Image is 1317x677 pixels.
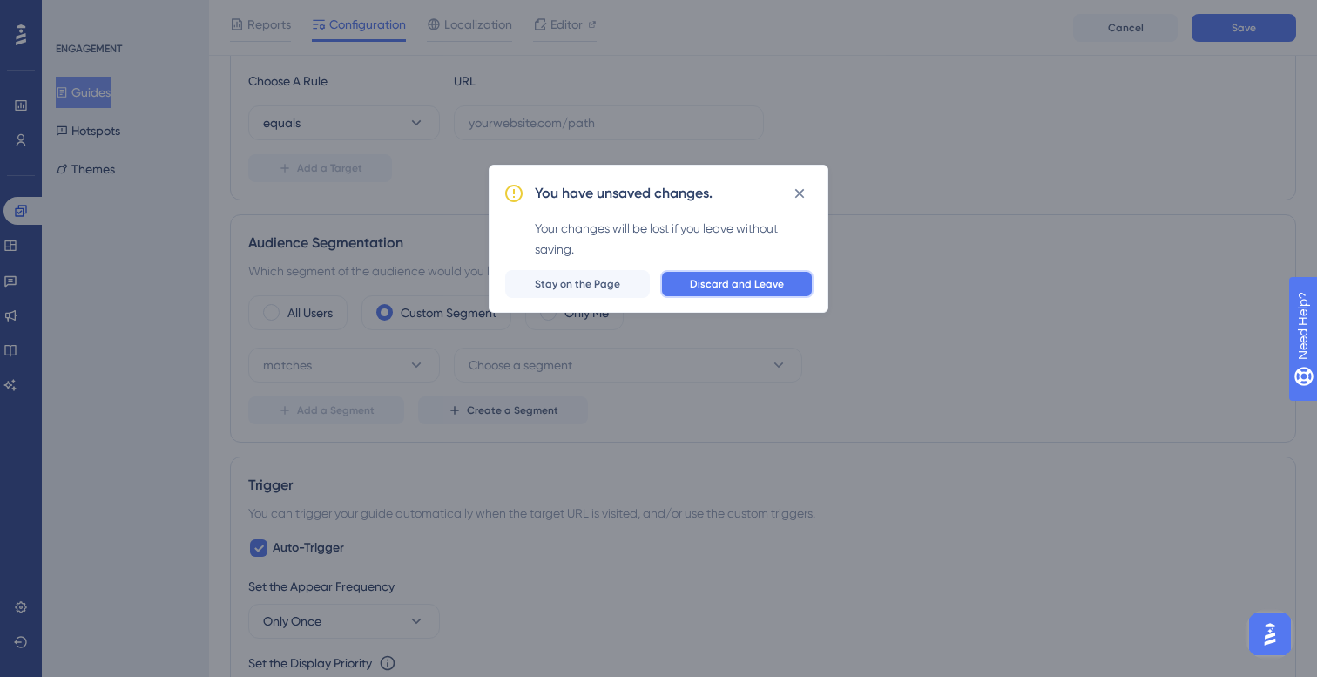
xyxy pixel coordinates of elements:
span: Need Help? [41,4,109,25]
div: Your changes will be lost if you leave without saving. [535,218,814,260]
span: Stay on the Page [535,277,620,291]
h2: You have unsaved changes. [535,183,713,204]
iframe: UserGuiding AI Assistant Launcher [1244,608,1296,660]
span: Discard and Leave [690,277,784,291]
